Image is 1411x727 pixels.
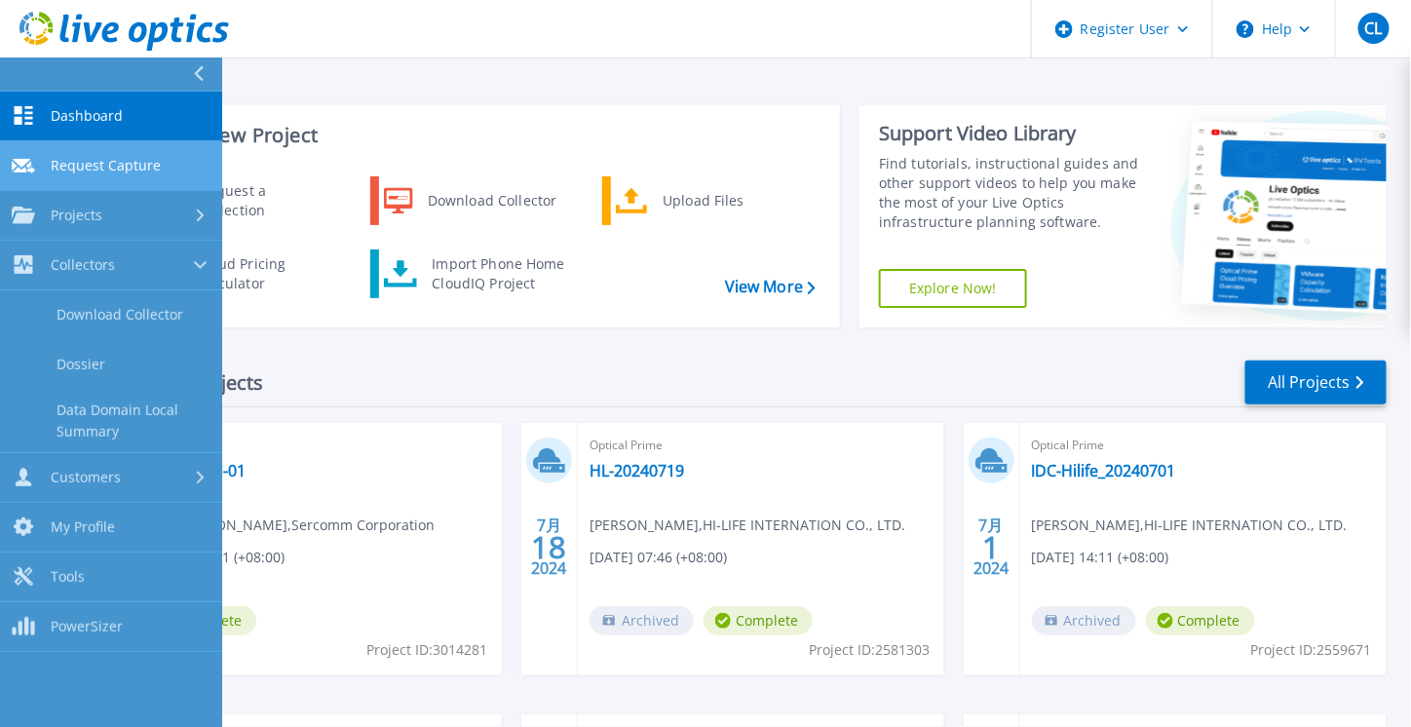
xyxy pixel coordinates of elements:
[138,125,815,146] h3: Start a New Project
[51,107,123,125] span: Dashboard
[188,254,332,293] div: Cloud Pricing Calculator
[590,606,694,635] span: Archived
[1364,20,1382,36] span: CL
[51,157,161,174] span: Request Capture
[590,515,905,536] span: [PERSON_NAME] , HI-LIFE INTERNATION CO., LTD.
[366,639,487,661] span: Project ID: 3014281
[190,181,332,220] div: Request a Collection
[1032,547,1169,568] span: [DATE] 14:11 (+08:00)
[972,512,1010,583] div: 7月 2024
[1251,639,1372,661] span: Project ID: 2559671
[137,176,337,225] a: Request a Collection
[147,435,490,456] span: Optical Prime
[704,606,813,635] span: Complete
[370,176,570,225] a: Download Collector
[879,154,1142,232] div: Find tutorials, instructional guides and other support videos to help you make the most of your L...
[982,539,1000,555] span: 1
[531,539,566,555] span: 18
[51,469,121,486] span: Customers
[1032,606,1136,635] span: Archived
[1032,515,1348,536] span: [PERSON_NAME] , HI-LIFE INTERNATION CO., LTD.
[590,461,684,480] a: HL-20240719
[51,518,115,536] span: My Profile
[653,181,797,220] div: Upload Files
[590,547,727,568] span: [DATE] 07:46 (+08:00)
[809,639,930,661] span: Project ID: 2581303
[725,278,816,296] a: View More
[1032,461,1176,480] a: IDC-Hilife_20240701
[602,176,802,225] a: Upload Files
[1146,606,1255,635] span: Complete
[1032,435,1375,456] span: Optical Prime
[1245,361,1387,404] a: All Projects
[530,512,567,583] div: 7月 2024
[51,256,115,274] span: Collectors
[137,249,337,298] a: Cloud Pricing Calculator
[879,121,1142,146] div: Support Video Library
[879,269,1027,308] a: Explore Now!
[147,515,435,536] span: 傳豪 [PERSON_NAME] , Sercomm Corporation
[51,618,123,635] span: PowerSizer
[51,568,85,586] span: Tools
[418,181,565,220] div: Download Collector
[422,254,574,293] div: Import Phone Home CloudIQ Project
[51,207,102,224] span: Projects
[590,435,933,456] span: Optical Prime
